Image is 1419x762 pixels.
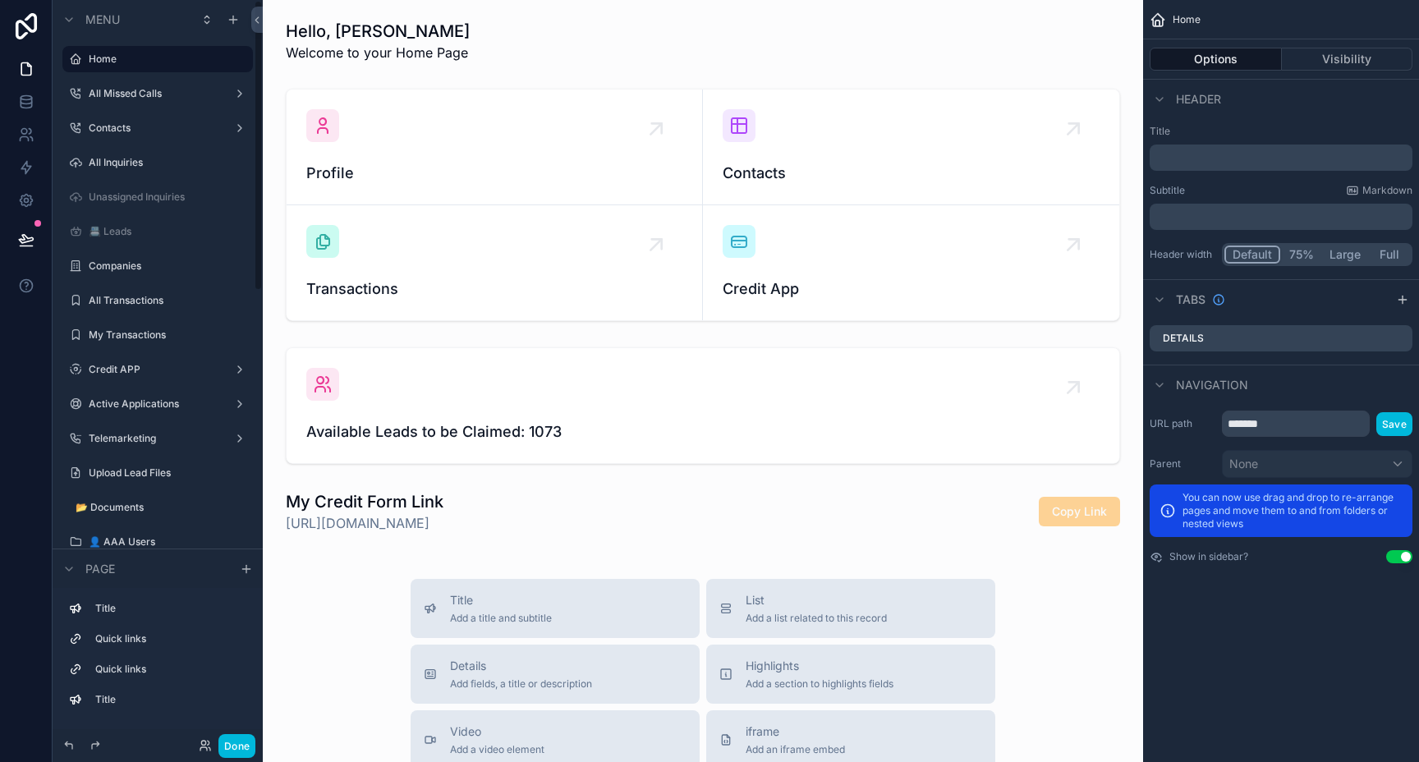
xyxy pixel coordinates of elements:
label: Show in sidebar? [1169,550,1248,563]
div: scrollable content [1150,204,1412,230]
span: Add a section to highlights fields [746,677,893,691]
label: All Transactions [89,294,243,307]
span: Add an iframe embed [746,743,845,756]
label: Home [89,53,243,66]
span: iframe [746,723,845,740]
div: scrollable content [1150,145,1412,171]
button: ListAdd a list related to this record [706,579,995,638]
span: Markdown [1362,184,1412,197]
span: Add a list related to this record [746,612,887,625]
button: Options [1150,48,1282,71]
p: You can now use drag and drop to re-arrange pages and move them to and from folders or nested views [1182,491,1403,530]
span: Menu [85,11,120,28]
label: Title [95,602,240,615]
label: Subtitle [1150,184,1185,197]
label: Quick links [95,632,240,645]
label: URL path [1150,417,1215,430]
a: Markdown [1346,184,1412,197]
label: Title [1150,125,1412,138]
span: Highlights [746,658,893,674]
label: Credit APP [89,363,220,376]
button: None [1222,450,1412,478]
label: Active Applications [89,397,220,411]
button: HighlightsAdd a section to highlights fields [706,645,995,704]
label: Companies [89,259,243,273]
label: Parent [1150,457,1215,471]
button: Large [1322,246,1368,264]
span: Add a video element [450,743,544,756]
button: TitleAdd a title and subtitle [411,579,700,638]
span: None [1229,456,1258,472]
label: Upload Lead Files [89,466,243,480]
label: Telemarketing [89,432,220,445]
button: Full [1368,246,1410,264]
span: Navigation [1176,377,1248,393]
button: DetailsAdd fields, a title or description [411,645,700,704]
span: Video [450,723,544,740]
span: Title [450,592,552,608]
button: 75% [1280,246,1322,264]
label: All Missed Calls [89,87,220,100]
label: 📂 Documents [76,501,243,514]
label: All Inquiries [89,156,243,169]
span: Add a title and subtitle [450,612,552,625]
button: Visibility [1282,48,1413,71]
div: scrollable content [53,588,263,729]
label: Contacts [89,122,220,135]
label: Quick links [95,663,240,676]
span: List [746,592,887,608]
span: Tabs [1176,291,1205,308]
span: Header [1176,91,1221,108]
label: 📇 Leads [89,225,243,238]
label: 👤 AAA Users [89,535,243,549]
span: Add fields, a title or description [450,677,592,691]
button: Default [1224,246,1280,264]
span: Page [85,561,115,577]
label: Details [1163,332,1204,345]
span: Home [1173,13,1201,26]
span: Details [450,658,592,674]
label: Title [95,693,240,706]
label: My Transactions [89,328,243,342]
label: Header width [1150,248,1215,261]
button: Done [218,734,255,758]
button: Save [1376,412,1412,436]
label: Unassigned Inquiries [89,190,243,204]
